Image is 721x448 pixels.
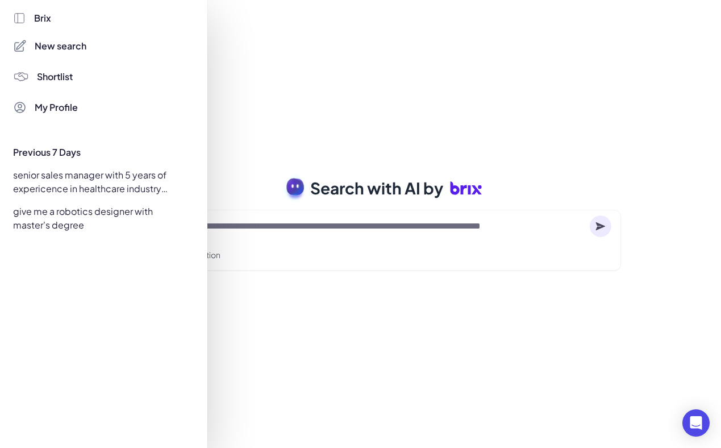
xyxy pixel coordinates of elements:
div: senior sales manager with 5 years of expericence in healthcare industry based in [GEOGRAPHIC_DATA] [6,166,195,198]
div: give me a robotics designer with master's degree [6,202,195,234]
img: 4blF7nbYMBMHBwcHBwcHBwcHBwcHBwcHB4es+Bd0DLy0SdzEZwAAAABJRU5ErkJggg== [13,69,29,85]
div: Open Intercom Messenger [682,409,710,437]
span: New search [35,39,86,53]
span: Shortlist [37,70,73,84]
span: My Profile [35,101,78,114]
div: Previous 7 Days [13,146,195,159]
span: Brix [34,11,51,25]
